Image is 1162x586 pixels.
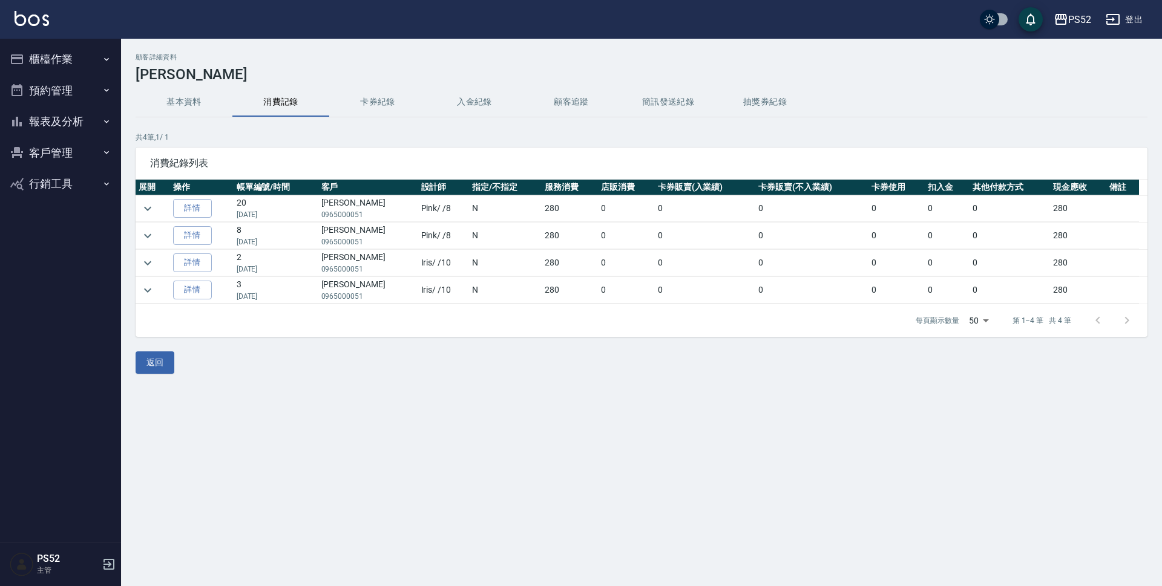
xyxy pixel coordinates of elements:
a: 詳情 [173,253,212,272]
button: expand row [139,254,157,272]
td: 2 [234,250,318,276]
h2: 顧客詳細資料 [136,53,1147,61]
td: 0 [755,277,868,304]
a: 詳情 [173,199,212,218]
td: 0 [598,277,654,304]
td: 0 [598,223,654,249]
td: 3 [234,277,318,304]
td: 0 [755,223,868,249]
td: 0 [970,223,1050,249]
td: 0 [970,250,1050,276]
td: [PERSON_NAME] [318,195,418,222]
td: 0 [925,223,970,249]
th: 設計師 [418,180,470,195]
p: [DATE] [237,291,315,302]
h3: [PERSON_NAME] [136,66,1147,83]
p: [DATE] [237,236,315,247]
td: 280 [542,277,598,304]
td: 0 [925,195,970,222]
td: [PERSON_NAME] [318,277,418,304]
td: 0 [655,250,756,276]
th: 其他付款方式 [970,180,1050,195]
th: 卡券販賣(入業績) [655,180,756,195]
p: [DATE] [237,264,315,275]
td: Pink / /8 [418,223,470,249]
p: 共 4 筆, 1 / 1 [136,132,1147,143]
th: 卡券販賣(不入業績) [755,180,868,195]
td: N [469,277,542,304]
th: 扣入金 [925,180,970,195]
td: 0 [925,250,970,276]
td: 280 [1050,195,1106,222]
td: 20 [234,195,318,222]
button: 抽獎券紀錄 [717,88,813,117]
button: 登出 [1101,8,1147,31]
td: 0 [598,250,654,276]
th: 帳單編號/時間 [234,180,318,195]
button: 行銷工具 [5,168,116,200]
td: 280 [542,250,598,276]
td: 0 [655,277,756,304]
td: 280 [1050,250,1106,276]
img: Logo [15,11,49,26]
th: 現金應收 [1050,180,1106,195]
button: 返回 [136,351,174,374]
button: 消費記錄 [232,88,329,117]
a: 詳情 [173,281,212,299]
button: expand row [139,227,157,245]
th: 卡券使用 [868,180,925,195]
td: 0 [868,223,925,249]
th: 服務消費 [542,180,598,195]
th: 客戶 [318,180,418,195]
div: PS52 [1068,12,1091,27]
button: expand row [139,200,157,218]
button: 客戶管理 [5,137,116,169]
p: [DATE] [237,209,315,220]
span: 消費紀錄列表 [150,157,1133,169]
button: 報表及分析 [5,106,116,137]
td: 0 [755,195,868,222]
td: 0 [655,195,756,222]
td: 0 [970,195,1050,222]
td: 0 [970,277,1050,304]
th: 店販消費 [598,180,654,195]
button: save [1019,7,1043,31]
button: 預約管理 [5,75,116,106]
td: N [469,223,542,249]
button: 簡訊發送紀錄 [620,88,717,117]
td: 0 [655,223,756,249]
p: 0965000051 [321,291,415,302]
td: 0 [755,250,868,276]
p: 0965000051 [321,264,415,275]
td: N [469,195,542,222]
td: 0 [598,195,654,222]
p: 0965000051 [321,209,415,220]
td: [PERSON_NAME] [318,223,418,249]
button: 卡券紀錄 [329,88,426,117]
td: 280 [1050,223,1106,249]
td: 0 [868,250,925,276]
img: Person [10,552,34,576]
td: Iris / /10 [418,277,470,304]
th: 備註 [1106,180,1139,195]
button: PS52 [1049,7,1096,32]
h5: PS52 [37,553,99,565]
p: 主管 [37,565,99,576]
td: [PERSON_NAME] [318,250,418,276]
button: 基本資料 [136,88,232,117]
td: N [469,250,542,276]
p: 每頁顯示數量 [916,315,959,326]
a: 詳情 [173,226,212,245]
td: Iris / /10 [418,250,470,276]
button: 入金紀錄 [426,88,523,117]
td: 280 [542,223,598,249]
button: 櫃檯作業 [5,44,116,75]
button: expand row [139,281,157,299]
th: 指定/不指定 [469,180,542,195]
button: 顧客追蹤 [523,88,620,117]
td: 280 [542,195,598,222]
p: 0965000051 [321,236,415,247]
td: 280 [1050,277,1106,304]
td: 8 [234,223,318,249]
th: 展開 [136,180,170,195]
